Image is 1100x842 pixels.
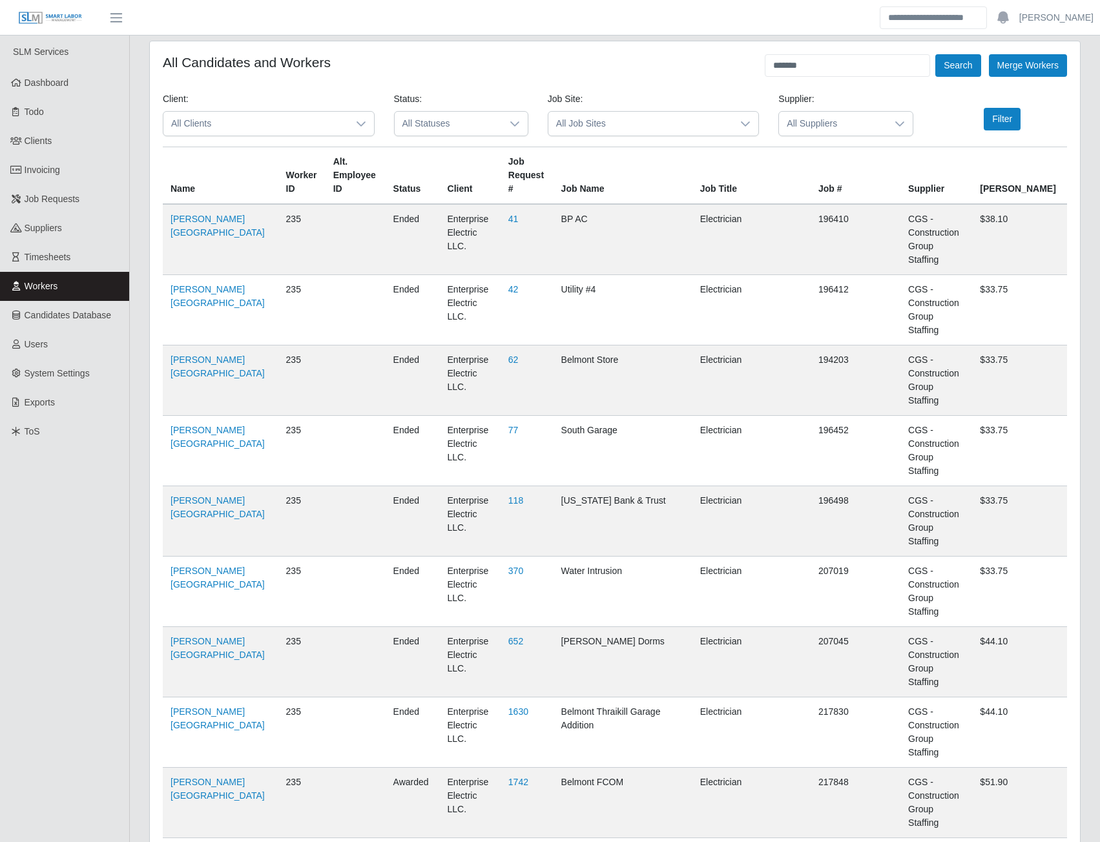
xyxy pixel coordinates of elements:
img: SLM Logo [18,11,83,25]
span: All Suppliers [779,112,886,136]
td: ended [386,697,440,768]
td: Enterprise Electric LLC. [440,204,501,275]
td: 235 [278,486,326,557]
th: Name [163,147,278,205]
td: Enterprise Electric LLC. [440,416,501,486]
td: 235 [278,697,326,768]
td: $33.75 [972,557,1067,627]
td: ended [386,627,440,697]
td: Electrician [692,768,811,838]
th: Alt. Employee ID [326,147,386,205]
td: Utility #4 [554,275,692,345]
th: Status [386,147,440,205]
span: Suppliers [25,223,62,233]
td: Belmont FCOM [554,768,692,838]
td: 207045 [811,627,900,697]
td: Enterprise Electric LLC. [440,627,501,697]
td: 235 [278,627,326,697]
td: 235 [278,204,326,275]
td: $33.75 [972,275,1067,345]
label: Client: [163,92,189,106]
th: Job Request # [501,147,554,205]
td: Electrician [692,486,811,557]
span: Job Requests [25,194,80,204]
td: Enterprise Electric LLC. [440,345,501,416]
a: [PERSON_NAME][GEOGRAPHIC_DATA] [171,214,265,238]
span: Workers [25,281,58,291]
button: Search [935,54,981,77]
td: CGS - Construction Group Staffing [900,768,972,838]
a: 370 [508,566,523,576]
td: Belmont Thraikill Garage Addition [554,697,692,768]
td: Enterprise Electric LLC. [440,557,501,627]
label: Job Site: [548,92,583,106]
td: Electrician [692,345,811,416]
td: $44.10 [972,627,1067,697]
td: ended [386,345,440,416]
span: Candidates Database [25,310,112,320]
a: [PERSON_NAME][GEOGRAPHIC_DATA] [171,425,265,449]
th: [PERSON_NAME] [972,147,1067,205]
td: 217848 [811,768,900,838]
td: CGS - Construction Group Staffing [900,627,972,697]
td: awarded [386,768,440,838]
th: Job # [811,147,900,205]
td: $33.75 [972,486,1067,557]
a: [PERSON_NAME][GEOGRAPHIC_DATA] [171,284,265,308]
td: CGS - Construction Group Staffing [900,275,972,345]
td: ended [386,557,440,627]
span: Users [25,339,48,349]
td: 207019 [811,557,900,627]
a: 42 [508,284,519,294]
a: [PERSON_NAME] [1019,11,1094,25]
td: Electrician [692,557,811,627]
button: Merge Workers [989,54,1067,77]
a: 118 [508,495,523,506]
td: CGS - Construction Group Staffing [900,697,972,768]
span: All Job Sites [548,112,733,136]
td: Enterprise Electric LLC. [440,486,501,557]
span: SLM Services [13,46,68,57]
span: Timesheets [25,252,71,262]
td: 196498 [811,486,900,557]
th: Worker ID [278,147,326,205]
td: Electrician [692,275,811,345]
a: 62 [508,354,519,365]
td: 235 [278,768,326,838]
td: [US_STATE] Bank & Trust [554,486,692,557]
a: 1742 [508,777,528,787]
td: 194203 [811,345,900,416]
td: South Garage [554,416,692,486]
td: CGS - Construction Group Staffing [900,204,972,275]
td: ended [386,204,440,275]
button: Filter [984,108,1021,130]
td: Electrician [692,204,811,275]
span: Clients [25,136,52,146]
td: CGS - Construction Group Staffing [900,557,972,627]
td: Water Intrusion [554,557,692,627]
td: 196410 [811,204,900,275]
td: 196452 [811,416,900,486]
a: [PERSON_NAME][GEOGRAPHIC_DATA] [171,777,265,801]
td: Electrician [692,627,811,697]
td: Electrician [692,697,811,768]
td: 217830 [811,697,900,768]
th: Job Name [554,147,692,205]
a: 41 [508,214,519,224]
td: CGS - Construction Group Staffing [900,416,972,486]
td: Electrician [692,416,811,486]
a: [PERSON_NAME][GEOGRAPHIC_DATA] [171,636,265,660]
td: 196412 [811,275,900,345]
td: ended [386,486,440,557]
td: Enterprise Electric LLC. [440,697,501,768]
a: 1630 [508,706,528,717]
td: $44.10 [972,697,1067,768]
td: 235 [278,275,326,345]
th: Supplier [900,147,972,205]
td: 235 [278,416,326,486]
td: ended [386,275,440,345]
a: [PERSON_NAME][GEOGRAPHIC_DATA] [171,495,265,519]
td: $33.75 [972,345,1067,416]
th: Client [440,147,501,205]
td: Enterprise Electric LLC. [440,768,501,838]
